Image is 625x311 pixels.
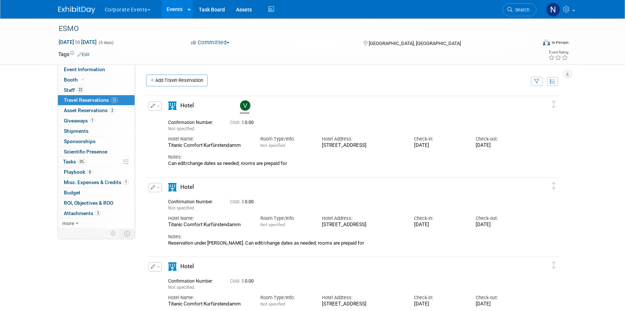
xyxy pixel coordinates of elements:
div: Hotel Address: [322,294,403,301]
div: In-Person [551,40,569,45]
div: Confirmation Number: [168,276,219,284]
div: [DATE] [476,222,526,228]
div: Room Type/Info: [260,136,311,142]
a: Booth [58,75,135,85]
i: Click and drag to move item [552,182,556,190]
div: Event Rating [548,51,568,54]
span: Staff [64,87,84,93]
a: Sponsorships [58,137,135,146]
a: Edit [77,52,90,57]
a: Scientific Presence [58,147,135,157]
td: Tags [58,51,90,58]
div: Notes: [168,234,527,240]
a: Shipments [58,126,135,136]
div: [STREET_ADDRESS] [322,301,403,307]
button: Committed [188,39,232,46]
span: 0.00 [230,199,257,204]
span: Attachments [64,210,101,216]
a: Tasks0% [58,157,135,167]
span: [GEOGRAPHIC_DATA], [GEOGRAPHIC_DATA] [369,41,461,46]
span: Cost: $ [230,199,245,204]
span: Search [513,7,529,13]
div: Hotel Name: [168,294,249,301]
i: Click and drag to move item [552,262,556,269]
a: Misc. Expenses & Credits1 [58,177,135,187]
span: Booth [64,77,86,83]
img: Natalia de la Fuente [546,3,560,17]
div: ESMO [56,22,525,35]
a: Travel Reservations26 [58,95,135,105]
td: Toggle Event Tabs [119,229,135,238]
span: 2 [110,108,115,113]
span: Cost: $ [230,120,245,125]
a: ROI, Objectives & ROO [58,198,135,208]
div: [DATE] [414,142,465,149]
span: 0.00 [230,279,257,284]
div: Hotel Name: [168,215,249,222]
div: Titanic Comfort Kurfürstendamm [168,142,249,149]
span: Not specified [168,205,194,211]
span: 0.00 [230,120,257,125]
span: (5 days) [98,40,114,45]
div: Hotel Address: [322,215,403,222]
img: Valeria Bocharova [240,100,250,111]
a: Staff22 [58,85,135,95]
span: Tasks [63,159,86,165]
span: to [74,39,81,45]
i: Filter by Traveler [534,79,539,84]
div: [DATE] [414,301,465,307]
div: Check-in: [414,136,465,142]
div: [DATE] [476,142,526,149]
span: Not specified [260,222,285,227]
span: more [62,220,74,226]
div: [STREET_ADDRESS] [322,142,403,149]
div: Check-out: [476,136,526,142]
span: Not specified [168,126,194,131]
div: Check-out: [476,215,526,222]
div: [DATE] [414,222,465,228]
div: Reservation under [PERSON_NAME]. Can edit/change dates as needed; rooms are prepaid for [168,240,527,246]
span: [DATE] [DATE] [58,39,97,45]
i: Click and drag to move item [552,101,556,108]
span: Budget [64,190,80,196]
div: Titanic Comfort Kurfürstendamm [168,301,249,307]
div: Can edit/change dates as needed; rooms are prepaid for [168,160,527,166]
div: Hotel Address: [322,136,403,142]
a: Event Information [58,65,135,75]
span: 1 [123,179,129,185]
span: Event Information [64,66,105,72]
span: Not specified [260,143,285,148]
i: Hotel [168,101,177,110]
i: Hotel [168,262,177,271]
img: Format-Inperson.png [543,39,550,45]
span: 3 [95,210,101,216]
span: Hotel [180,102,194,109]
i: Booth reservation complete [81,77,85,82]
div: Valeria Bocharova [240,111,249,115]
td: Personalize Event Tab Strip [107,229,120,238]
span: 22 [77,87,84,93]
span: 1 [90,118,95,123]
a: Playbook8 [58,167,135,177]
span: Scientific Presence [64,149,107,155]
div: [STREET_ADDRESS] [322,222,403,228]
a: Search [503,3,537,16]
a: more [58,218,135,228]
div: Titanic Comfort Kurfürstendamm [168,222,249,228]
span: Shipments [64,128,88,134]
span: Travel Reservations [64,97,118,103]
a: Add Travel Reservation [146,75,208,86]
span: Misc. Expenses & Credits [64,179,129,185]
div: Check-in: [414,215,465,222]
div: Event Format [493,38,569,49]
span: Asset Reservations [64,107,115,113]
span: Giveaways [64,118,95,124]
div: Confirmation Number: [168,118,219,125]
span: ROI, Objectives & ROO [64,200,113,206]
span: Not specified [168,285,194,290]
a: Budget [58,188,135,198]
span: Sponsorships [64,138,96,144]
span: Playbook [64,169,93,175]
div: Room Type/Info: [260,215,311,222]
div: Room Type/Info: [260,294,311,301]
